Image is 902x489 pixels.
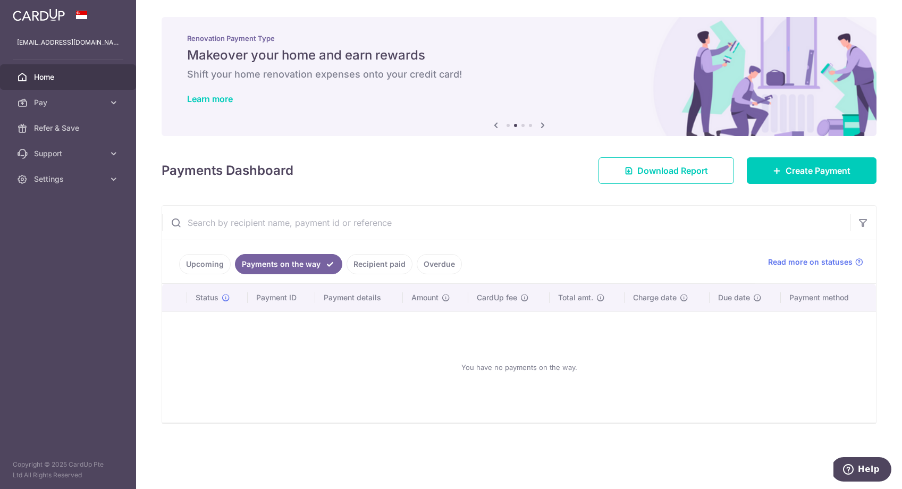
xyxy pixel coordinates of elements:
span: Status [196,292,218,303]
input: Search by recipient name, payment id or reference [162,206,850,240]
th: Payment details [315,284,403,311]
span: Create Payment [786,164,850,177]
span: Refer & Save [34,123,104,133]
div: You have no payments on the way. [175,321,863,414]
span: Download Report [637,164,708,177]
h6: Shift your home renovation expenses onto your credit card! [187,68,851,81]
a: Payments on the way [235,254,342,274]
span: Pay [34,97,104,108]
h5: Makeover your home and earn rewards [187,47,851,64]
span: Settings [34,174,104,184]
th: Payment method [781,284,876,311]
a: Upcoming [179,254,231,274]
a: Download Report [598,157,734,184]
span: Total amt. [558,292,593,303]
a: Read more on statuses [768,257,863,267]
span: Amount [411,292,439,303]
img: CardUp [13,9,65,21]
p: Renovation Payment Type [187,34,851,43]
span: Home [34,72,104,82]
a: Learn more [187,94,233,104]
a: Create Payment [747,157,876,184]
span: Support [34,148,104,159]
p: [EMAIL_ADDRESS][DOMAIN_NAME] [17,37,119,48]
a: Overdue [417,254,462,274]
span: CardUp fee [477,292,517,303]
iframe: Opens a widget where you can find more information [833,457,891,484]
th: Payment ID [248,284,315,311]
h4: Payments Dashboard [162,161,293,180]
span: Charge date [633,292,677,303]
span: Read more on statuses [768,257,853,267]
span: Due date [718,292,750,303]
img: Renovation banner [162,17,876,136]
a: Recipient paid [347,254,412,274]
